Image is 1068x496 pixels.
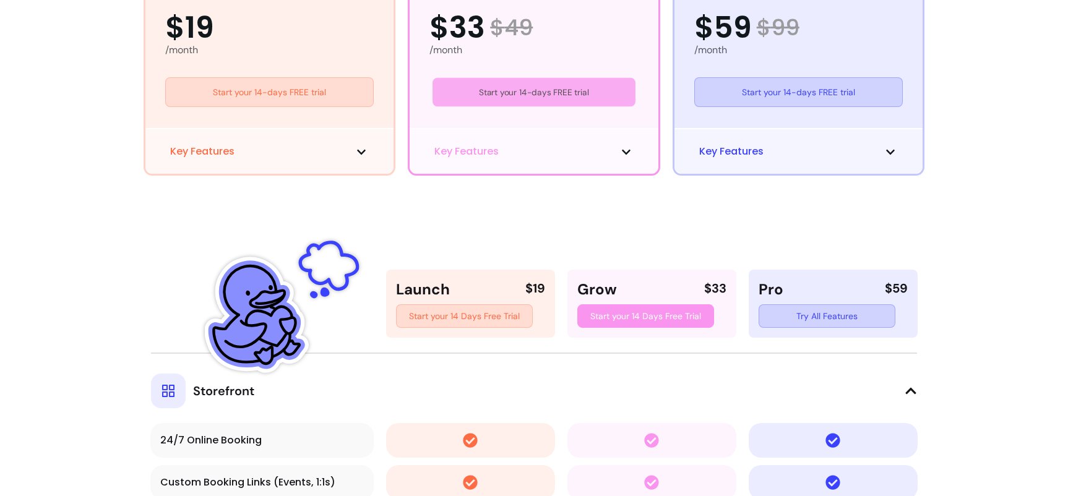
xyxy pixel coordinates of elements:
a: Try All Features [759,304,895,328]
a: Start your 14-days FREE trial [165,77,374,107]
span: $19 [165,13,214,43]
span: Key Features [699,144,764,159]
span: $59 [694,13,752,43]
div: $ 19 [525,280,545,299]
img: Fluum Duck sticker [205,229,360,384]
div: 24/7 Online Booking [160,433,364,448]
a: Start your 14 Days Free Trial [577,304,714,328]
span: $ 99 [757,15,799,40]
div: $ 33 [704,280,726,299]
div: $59 [885,280,908,299]
div: Custom Booking Links (Events, 1:1s) [160,475,364,490]
span: $33 [429,13,485,43]
button: Key Features [434,144,634,159]
button: Key Features [699,144,898,159]
div: /month [165,43,374,58]
div: Launch [396,280,450,299]
div: Pro [759,280,783,299]
a: Start your 14-days FREE trial [433,78,635,107]
button: Key Features [170,144,369,159]
span: Key Features [170,144,235,159]
span: $ 49 [490,15,533,40]
a: Start your 14-days FREE trial [694,77,903,107]
span: Key Features [434,144,499,159]
div: Grow [577,280,617,299]
span: Storefront [193,382,254,400]
button: Storefront [151,353,917,408]
div: /month [429,43,639,58]
a: Start your 14 Days Free Trial [396,304,533,328]
div: /month [694,43,903,58]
